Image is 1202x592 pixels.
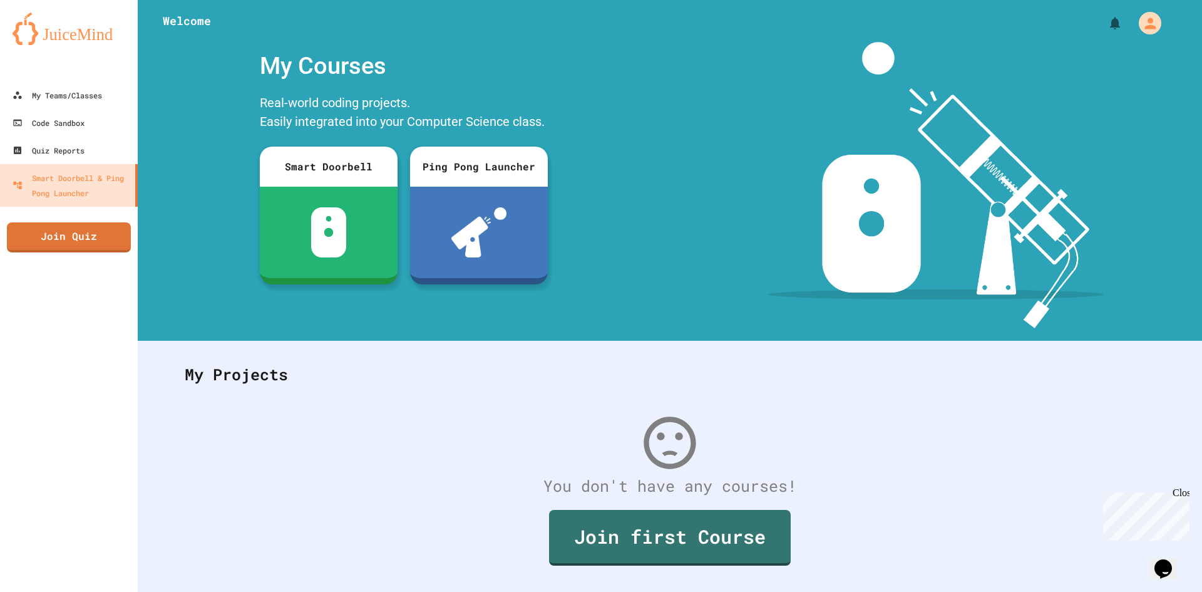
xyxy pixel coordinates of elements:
div: Smart Doorbell & Ping Pong Launcher [13,170,130,200]
div: Code Sandbox [13,115,85,130]
iframe: chat widget [1098,487,1189,541]
div: My Courses [254,42,554,90]
div: Smart Doorbell [260,147,398,187]
div: Quiz Reports [13,143,85,158]
a: Join Quiz [7,222,131,252]
div: You don't have any courses! [172,474,1168,498]
img: ppl-with-ball.png [451,207,507,257]
div: Chat with us now!Close [5,5,86,80]
img: sdb-white.svg [311,207,347,257]
div: My Account [1126,9,1164,38]
div: My Teams/Classes [13,88,102,103]
div: Real-world coding projects. Easily integrated into your Computer Science class. [254,90,554,137]
iframe: chat widget [1149,542,1189,579]
img: logo-orange.svg [13,13,125,45]
div: My Projects [172,350,1168,399]
div: Ping Pong Launcher [410,147,548,187]
img: banner-image-my-projects.png [768,42,1104,328]
a: Join first Course [549,510,791,566]
div: My Notifications [1084,13,1126,34]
